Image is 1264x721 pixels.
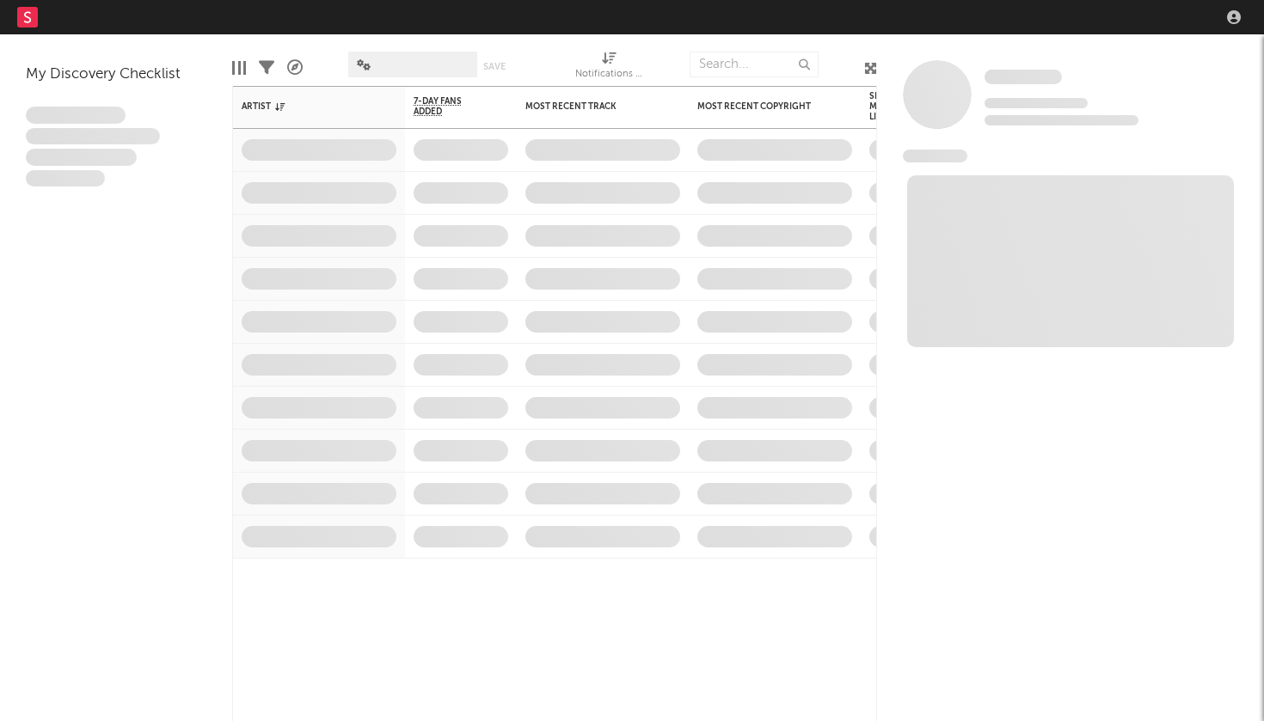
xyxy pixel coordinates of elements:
[26,149,137,166] span: Praesent ac interdum
[525,101,654,112] div: Most Recent Track
[985,70,1062,84] span: Some Artist
[483,62,506,71] button: Save
[985,98,1088,108] span: Tracking Since: [DATE]
[575,64,644,85] div: Notifications (Artist)
[26,107,126,124] span: Lorem ipsum dolor
[287,43,303,93] div: A&R Pipeline
[869,91,930,122] div: Spotify Monthly Listeners
[26,170,105,187] span: Aliquam viverra
[985,115,1138,125] span: 0 fans last week
[575,43,644,93] div: Notifications (Artist)
[26,128,160,145] span: Integer aliquet in purus et
[232,43,246,93] div: Edit Columns
[259,43,274,93] div: Filters
[985,69,1062,86] a: Some Artist
[903,150,967,162] span: News Feed
[414,96,482,117] span: 7-Day Fans Added
[697,101,826,112] div: Most Recent Copyright
[242,101,371,112] div: Artist
[690,52,819,77] input: Search...
[26,64,206,85] div: My Discovery Checklist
